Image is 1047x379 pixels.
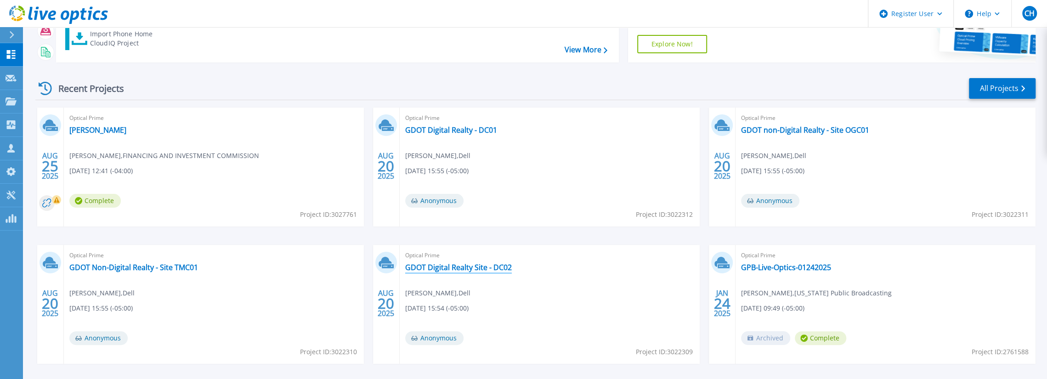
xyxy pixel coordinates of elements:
[42,300,58,307] span: 20
[377,149,395,183] div: AUG 2025
[42,162,58,170] span: 25
[1024,10,1034,17] span: CH
[795,331,846,345] span: Complete
[405,288,470,298] span: [PERSON_NAME] , Dell
[300,347,357,357] span: Project ID: 3022310
[69,166,133,176] span: [DATE] 12:41 (-04:00)
[713,300,730,307] span: 24
[636,347,693,357] span: Project ID: 3022309
[741,303,804,313] span: [DATE] 09:49 (-05:00)
[405,194,464,208] span: Anonymous
[741,113,1030,123] span: Optical Prime
[741,194,799,208] span: Anonymous
[741,125,869,135] a: GDOT non-Digital Realty - Site OGC01
[69,151,259,161] span: [PERSON_NAME] , FINANCING AND INVESTMENT COMMISSION
[69,263,198,272] a: GDOT Non-Digital Realty - Site TMC01
[405,250,694,260] span: Optical Prime
[405,125,497,135] a: GDOT Digital Realty - DC01
[378,162,394,170] span: 20
[741,250,1030,260] span: Optical Prime
[636,209,693,220] span: Project ID: 3022312
[69,303,133,313] span: [DATE] 15:55 (-05:00)
[741,151,806,161] span: [PERSON_NAME] , Dell
[741,331,790,345] span: Archived
[741,288,892,298] span: [PERSON_NAME] , [US_STATE] Public Broadcasting
[713,149,730,183] div: AUG 2025
[637,35,707,53] a: Explore Now!
[741,166,804,176] span: [DATE] 15:55 (-05:00)
[405,151,470,161] span: [PERSON_NAME] , Dell
[405,113,694,123] span: Optical Prime
[41,149,59,183] div: AUG 2025
[35,77,136,100] div: Recent Projects
[377,287,395,320] div: AUG 2025
[713,287,730,320] div: JAN 2025
[69,125,126,135] a: [PERSON_NAME]
[405,331,464,345] span: Anonymous
[300,209,357,220] span: Project ID: 3027761
[69,288,135,298] span: [PERSON_NAME] , Dell
[69,113,358,123] span: Optical Prime
[90,29,162,48] div: Import Phone Home CloudIQ Project
[405,263,512,272] a: GDOT Digital Realty Site - DC02
[41,287,59,320] div: AUG 2025
[972,209,1029,220] span: Project ID: 3022311
[741,263,831,272] a: GPB-Live-Optics-01242025
[69,194,121,208] span: Complete
[969,78,1036,99] a: All Projects
[713,162,730,170] span: 20
[405,303,469,313] span: [DATE] 15:54 (-05:00)
[405,166,469,176] span: [DATE] 15:55 (-05:00)
[378,300,394,307] span: 20
[565,45,607,54] a: View More
[69,250,358,260] span: Optical Prime
[69,331,128,345] span: Anonymous
[972,347,1029,357] span: Project ID: 2761588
